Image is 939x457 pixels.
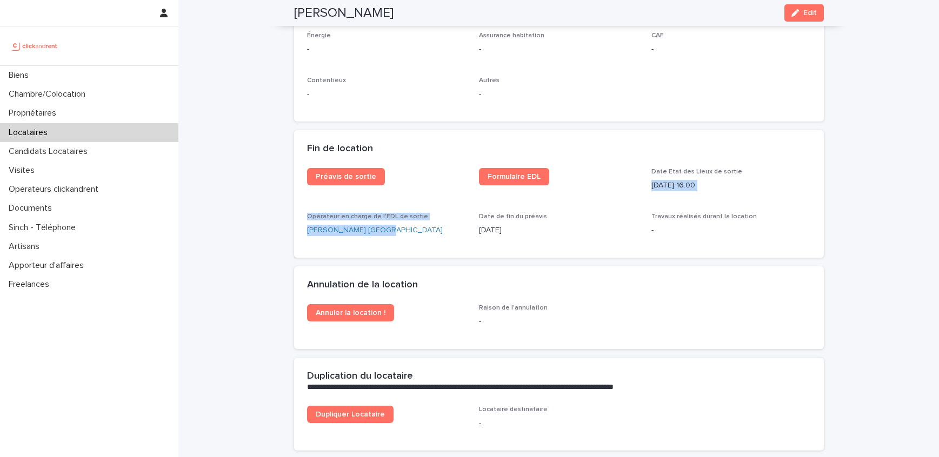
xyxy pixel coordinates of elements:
p: Chambre/Colocation [4,89,94,99]
p: Freelances [4,279,58,290]
p: Biens [4,70,37,80]
img: UCB0brd3T0yccxBKYDjQ [9,35,61,57]
span: Dupliquer Locataire [316,411,385,418]
p: [DATE] 16:00 [651,180,811,191]
p: - [307,89,467,100]
p: - [479,89,638,100]
p: - [479,418,638,429]
span: Opérateur en charge de l'EDL de sortie [307,213,428,220]
span: Préavis de sortie [316,173,376,180]
span: Énergie [307,32,331,39]
span: Autres [479,77,500,84]
h2: Annulation de la location [307,279,418,291]
span: Contentieux [307,77,346,84]
span: Edit [803,9,817,17]
a: Dupliquer Locataire [307,406,394,423]
span: Annuler la location ! [316,309,385,317]
a: Formulaire EDL [479,168,549,185]
span: Locataire destinataire [479,406,548,413]
p: [DATE] [479,225,638,236]
button: Edit [784,4,824,22]
span: Travaux réalisés durant la location [651,213,757,220]
p: Visites [4,165,43,176]
h2: [PERSON_NAME] [294,5,394,21]
p: Locataires [4,127,56,138]
p: - [307,44,467,55]
p: Sinch - Téléphone [4,223,84,233]
a: [PERSON_NAME] [GEOGRAPHIC_DATA] [307,225,443,236]
p: - [479,316,638,327]
span: Date de fin du préavis [479,213,547,220]
a: Annuler la location ! [307,304,394,321]
p: Apporteur d'affaires [4,260,92,271]
span: CAF [651,32,664,39]
h2: Duplication du locataire [307,371,413,382]
p: Documents [4,203,61,213]
span: Assurance habitation [479,32,544,39]
span: Formulaire EDL [488,173,541,180]
p: Propriétaires [4,108,65,118]
p: - [651,225,811,236]
span: Date Etat des Lieux de sortie [651,169,742,175]
p: Artisans [4,241,48,252]
p: Candidats Locataires [4,146,96,157]
p: - [651,44,811,55]
h2: Fin de location [307,143,373,155]
p: - [479,44,638,55]
a: Préavis de sortie [307,168,385,185]
p: Operateurs clickandrent [4,184,107,194]
span: Raison de l'annulation [479,305,548,311]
